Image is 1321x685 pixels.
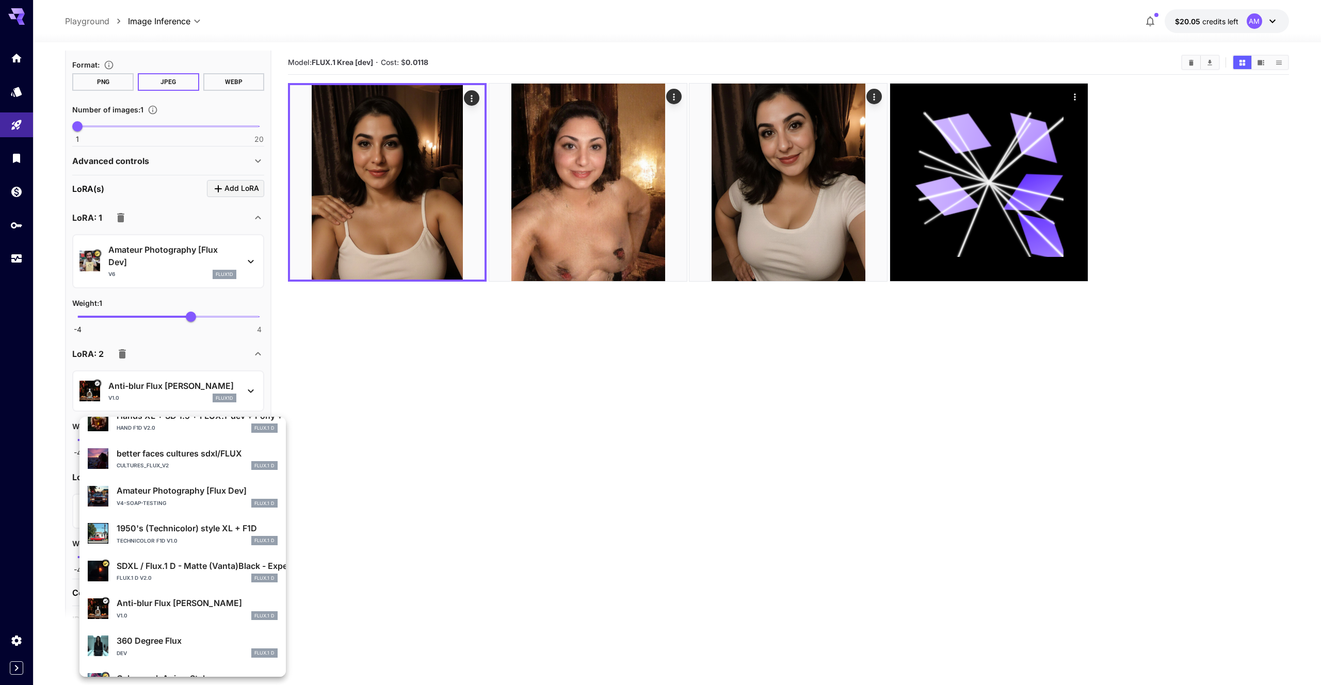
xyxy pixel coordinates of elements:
p: FLUX.1 D [254,575,275,582]
button: Certified Model – Vetted for best performance and includes a commercial license. [101,672,109,680]
p: 1950's (Technicolor) style XL + F1D [117,522,278,534]
div: Certified Model – Vetted for best performance and includes a commercial license.SDXL / Flux.1 D -... [88,556,278,587]
p: Hand F1D v2.0 [117,424,155,432]
div: better faces cultures sdxl/FLUXcultures_flux_v2FLUX.1 D [88,443,278,475]
p: Flux.1 D v2.0 [117,574,152,582]
p: DEV [117,649,127,657]
p: Technicolor F1D v1.0 [117,537,178,545]
div: 360 Degree FluxDEVFLUX.1 D [88,630,278,662]
p: Anti-blur Flux [PERSON_NAME] [117,597,278,609]
p: SDXL / Flux.1 D - Matte (Vanta)Black - Experiment [117,560,278,572]
p: Cyberpunk Anime Style [117,672,278,684]
p: FLUX.1 D [254,612,275,619]
button: Verified working [101,597,109,605]
div: 1950's (Technicolor) style XL + F1DTechnicolor F1D v1.0FLUX.1 D [88,518,278,549]
p: FLUX.1 D [254,425,275,432]
p: FLUX.1 D [254,462,275,469]
p: cultures_flux_v2 [117,462,169,469]
div: Hands XL + SD 1.5 + FLUX.1-dev + Pony + IllustriousHand F1D v2.0FLUX.1 D [88,405,278,437]
p: FLUX.1 D [254,649,275,657]
p: v1.0 [117,612,127,619]
div: Verified workingAnti-blur Flux [PERSON_NAME]v1.0FLUX.1 D [88,593,278,624]
p: FLUX.1 D [254,537,275,544]
p: Amateur Photography [Flux Dev] [117,484,278,497]
p: v4-soap-testing [117,499,166,507]
p: 360 Degree Flux [117,634,278,647]
p: FLUX.1 D [254,500,275,507]
p: better faces cultures sdxl/FLUX [117,447,278,460]
button: Certified Model – Vetted for best performance and includes a commercial license. [101,559,109,567]
div: Amateur Photography [Flux Dev]v4-soap-testingFLUX.1 D [88,480,278,512]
